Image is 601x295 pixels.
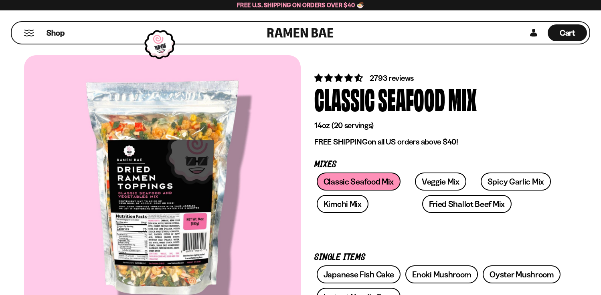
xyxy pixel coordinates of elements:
a: Veggie Mix [415,173,466,191]
button: Mobile Menu Trigger [24,30,34,36]
div: Mix [448,84,477,114]
a: Fried Shallot Beef Mix [422,195,512,213]
span: Free U.S. Shipping on Orders over $40 🍜 [237,1,364,9]
a: Japanese Fish Cake [317,265,401,283]
div: Cart [548,22,587,44]
p: on all US orders above $40! [314,137,563,147]
p: 14oz (20 servings) [314,120,563,130]
div: Classic [314,84,375,114]
a: Oyster Mushroom [483,265,561,283]
a: Shop [47,24,65,41]
span: 2793 reviews [370,73,414,83]
div: Seafood [378,84,445,114]
a: Enoki Mushroom [405,265,478,283]
p: Mixes [314,161,563,169]
p: Single Items [314,254,563,261]
a: Kimchi Mix [317,195,368,213]
span: Shop [47,28,65,38]
a: Spicy Garlic Mix [481,173,551,191]
span: Cart [560,28,575,38]
span: 4.68 stars [314,73,364,83]
strong: FREE SHIPPING [314,137,367,146]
